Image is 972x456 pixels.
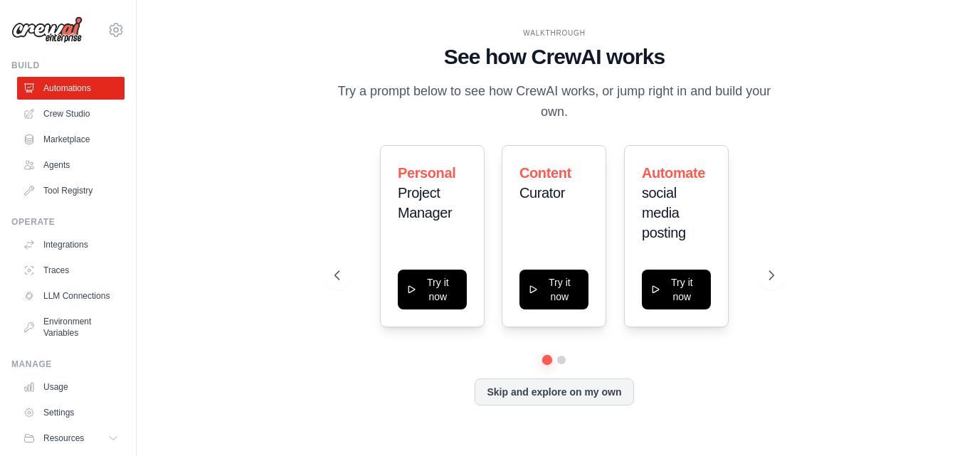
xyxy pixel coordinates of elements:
[17,102,125,125] a: Crew Studio
[11,16,83,43] img: Logo
[17,427,125,450] button: Resources
[11,60,125,71] div: Build
[398,185,452,221] span: Project Manager
[11,216,125,228] div: Operate
[642,270,711,309] button: Try it now
[475,378,633,405] button: Skip and explore on my own
[398,165,455,181] span: Personal
[43,433,84,444] span: Resources
[17,401,125,424] a: Settings
[17,179,125,202] a: Tool Registry
[519,165,571,181] span: Content
[17,376,125,398] a: Usage
[17,233,125,256] a: Integrations
[17,77,125,100] a: Automations
[17,154,125,176] a: Agents
[642,185,686,240] span: social media posting
[901,388,972,456] iframe: Chat Widget
[334,81,774,123] p: Try a prompt below to see how CrewAI works, or jump right in and build your own.
[334,44,774,70] h1: See how CrewAI works
[519,185,565,201] span: Curator
[17,259,125,282] a: Traces
[17,128,125,151] a: Marketplace
[642,165,705,181] span: Automate
[17,310,125,344] a: Environment Variables
[334,28,774,38] div: WALKTHROUGH
[519,270,588,309] button: Try it now
[11,359,125,370] div: Manage
[17,285,125,307] a: LLM Connections
[398,270,467,309] button: Try it now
